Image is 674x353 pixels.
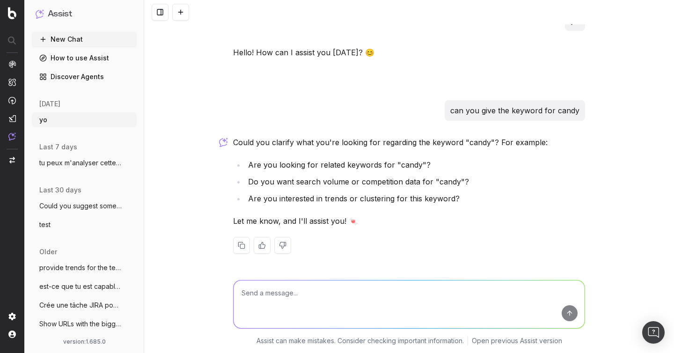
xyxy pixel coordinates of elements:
[39,319,122,329] span: Show URLs with the biggest drop in impre
[8,7,16,19] img: Botify logo
[32,316,137,331] button: Show URLs with the biggest drop in impre
[233,46,585,59] p: Hello! How can I assist you [DATE]? 😊
[32,217,137,232] button: test
[8,331,16,338] img: My account
[8,60,16,68] img: Analytics
[39,142,77,152] span: last 7 days
[32,260,137,275] button: provide trends for the term and its vari
[8,78,16,86] img: Intelligence
[39,185,81,195] span: last 30 days
[39,99,60,109] span: [DATE]
[219,138,228,147] img: Botify assist logo
[245,175,585,188] li: Do you want search volume or competition data for "candy"?
[39,247,57,257] span: older
[245,158,585,171] li: Are you looking for related keywords for "candy"?
[8,313,16,320] img: Setting
[39,158,122,168] span: tu peux m'analyser cette page : https://
[32,279,137,294] button: est-ce que tu est capable de me donner p
[32,51,137,66] a: How to use Assist
[472,336,562,346] a: Open previous Assist version
[39,282,122,291] span: est-ce que tu est capable de me donner p
[8,96,16,104] img: Activation
[32,199,137,213] button: Could you suggest some relative keywords
[32,155,137,170] button: tu peux m'analyser cette page : https://
[48,7,72,21] h1: Assist
[32,69,137,84] a: Discover Agents
[36,9,44,18] img: Assist
[233,214,585,228] p: Let me know, and I'll assist you! 🍬
[8,115,16,122] img: Studio
[39,263,122,272] span: provide trends for the term and its vari
[9,157,15,163] img: Switch project
[642,321,665,344] div: Open Intercom Messenger
[233,136,585,149] p: Could you clarify what you're looking for regarding the keyword "candy"? For example:
[39,201,122,211] span: Could you suggest some relative keywords
[36,338,133,346] div: version: 1.685.0
[245,192,585,205] li: Are you interested in trends or clustering for this keyword?
[39,115,47,125] span: yo
[39,220,51,229] span: test
[450,104,579,117] p: can you give the keyword for candy
[39,301,122,310] span: Crée une tâche JIRA pour corriger le tit
[32,32,137,47] button: New Chat
[32,298,137,313] button: Crée une tâche JIRA pour corriger le tit
[256,336,464,346] p: Assist can make mistakes. Consider checking important information.
[32,112,137,127] button: yo
[8,132,16,140] img: Assist
[36,7,133,21] button: Assist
